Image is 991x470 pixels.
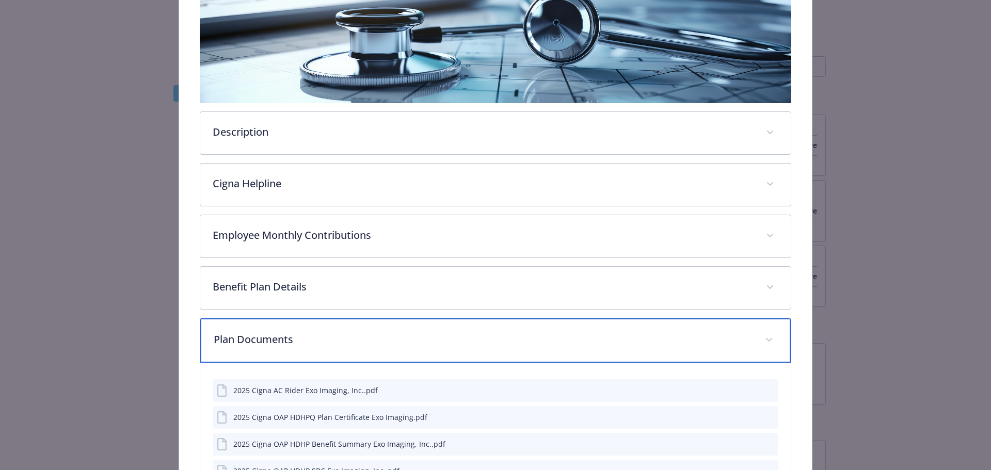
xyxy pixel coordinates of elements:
p: Description [213,124,754,140]
button: download file [748,412,757,423]
div: 2025 Cigna OAP HDHPQ Plan Certificate Exo Imaging.pdf [233,412,427,423]
div: Employee Monthly Contributions [200,215,791,257]
div: Benefit Plan Details [200,267,791,309]
p: Benefit Plan Details [213,279,754,295]
p: Plan Documents [214,332,753,347]
div: Cigna Helpline [200,164,791,206]
p: Cigna Helpline [213,176,754,191]
div: 2025 Cigna AC Rider Exo Imaging, Inc..pdf [233,385,378,396]
p: Employee Monthly Contributions [213,228,754,243]
button: preview file [765,439,774,449]
div: Description [200,112,791,154]
div: 2025 Cigna OAP HDHP Benefit Summary Exo Imaging, Inc..pdf [233,439,445,449]
div: Plan Documents [200,318,791,363]
button: preview file [765,385,774,396]
button: download file [748,385,757,396]
button: preview file [765,412,774,423]
button: download file [748,439,757,449]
